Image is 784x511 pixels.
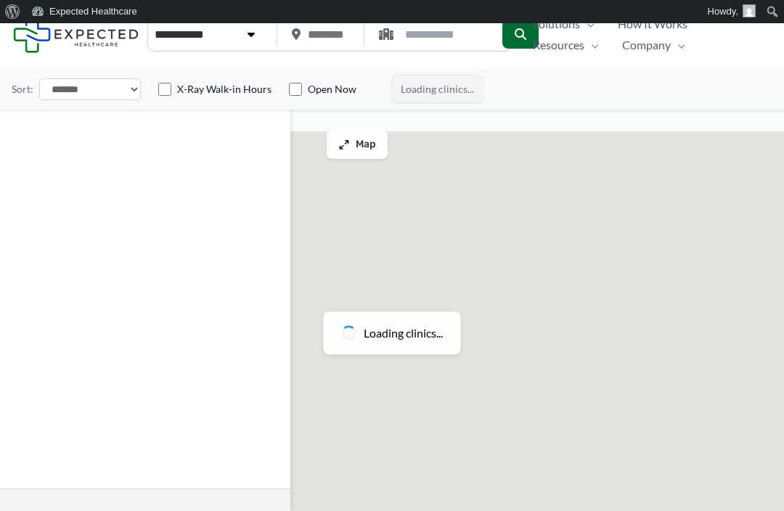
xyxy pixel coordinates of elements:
[356,139,376,151] span: Map
[622,34,671,56] span: Company
[618,13,687,35] span: How It Works
[177,82,271,97] label: X-Ray Walk-in Hours
[580,13,595,35] span: Menu Toggle
[533,34,584,56] span: Resources
[521,13,606,35] a: SolutionsMenu Toggle
[327,130,388,159] button: Map
[606,13,699,35] a: How It Works
[521,34,611,56] a: ResourcesMenu Toggle
[338,139,350,150] img: Maximize
[533,13,580,35] span: Solutions
[611,34,697,56] a: CompanyMenu Toggle
[671,34,685,56] span: Menu Toggle
[308,82,356,97] label: Open Now
[584,34,599,56] span: Menu Toggle
[13,16,139,53] img: Expected Healthcare Logo - side, dark font, small
[12,80,33,99] label: Sort:
[391,75,483,104] span: Loading clinics...
[364,322,443,344] span: Loading clinics...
